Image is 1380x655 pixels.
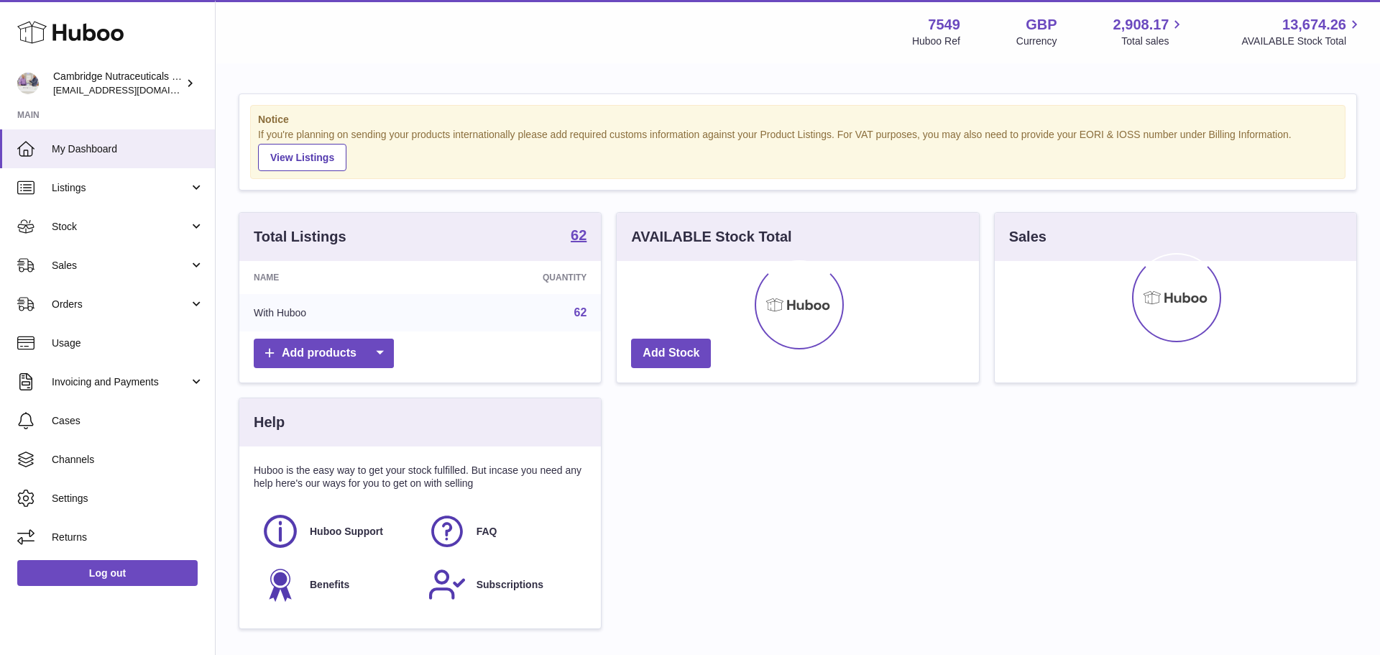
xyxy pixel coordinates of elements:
span: Cases [52,414,204,428]
strong: 7549 [928,15,960,35]
span: My Dashboard [52,142,204,156]
a: Huboo Support [261,512,413,551]
span: Subscriptions [477,578,543,592]
span: Stock [52,220,189,234]
span: Sales [52,259,189,272]
span: Invoicing and Payments [52,375,189,389]
span: Listings [52,181,189,195]
a: 62 [571,228,586,245]
a: Log out [17,560,198,586]
a: Subscriptions [428,565,580,604]
th: Name [239,261,431,294]
span: Settings [52,492,204,505]
a: FAQ [428,512,580,551]
span: Channels [52,453,204,467]
a: Benefits [261,565,413,604]
span: 2,908.17 [1113,15,1169,35]
h3: AVAILABLE Stock Total [631,227,791,247]
span: [EMAIL_ADDRESS][DOMAIN_NAME] [53,84,211,96]
strong: Notice [258,113,1338,127]
td: With Huboo [239,294,431,331]
strong: GBP [1026,15,1057,35]
span: Total sales [1121,35,1185,48]
div: If you're planning on sending your products internationally please add required customs informati... [258,128,1338,171]
span: 13,674.26 [1282,15,1346,35]
span: Usage [52,336,204,350]
span: AVAILABLE Stock Total [1241,35,1363,48]
a: Add products [254,339,394,368]
span: Returns [52,531,204,544]
h3: Total Listings [254,227,346,247]
a: 13,674.26 AVAILABLE Stock Total [1241,15,1363,48]
div: Currency [1016,35,1057,48]
h3: Sales [1009,227,1046,247]
span: Orders [52,298,189,311]
h3: Help [254,413,285,432]
th: Quantity [431,261,602,294]
span: Benefits [310,578,349,592]
a: 2,908.17 Total sales [1113,15,1186,48]
div: Cambridge Nutraceuticals Ltd [53,70,183,97]
a: Add Stock [631,339,711,368]
span: FAQ [477,525,497,539]
p: Huboo is the easy way to get your stock fulfilled. But incase you need any help here's our ways f... [254,464,586,491]
img: internalAdmin-7549@internal.huboo.com [17,73,39,94]
span: Huboo Support [310,525,383,539]
strong: 62 [571,228,586,242]
div: Huboo Ref [912,35,960,48]
a: 62 [574,306,587,319]
a: View Listings [258,144,346,171]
